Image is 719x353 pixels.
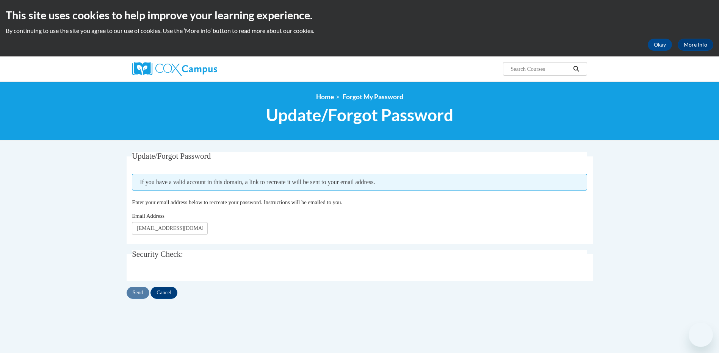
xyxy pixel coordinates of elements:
button: Search [570,64,582,73]
span: Email Address [132,213,164,219]
span: Enter your email address below to recreate your password. Instructions will be emailed to you. [132,199,342,205]
input: Search Courses [510,64,570,73]
a: Home [316,93,334,101]
input: Cancel [150,287,177,299]
a: Cox Campus [132,62,276,76]
iframe: Button to launch messaging window [689,323,713,347]
p: By continuing to use the site you agree to our use of cookies. Use the ‘More info’ button to read... [6,27,713,35]
h2: This site uses cookies to help improve your learning experience. [6,8,713,23]
input: Email [132,222,208,235]
img: Cox Campus [132,62,217,76]
span: Update/Forgot Password [132,152,211,161]
a: More Info [678,39,713,51]
span: Update/Forgot Password [266,105,453,125]
span: If you have a valid account in this domain, a link to recreate it will be sent to your email addr... [132,174,587,191]
span: Forgot My Password [343,93,403,101]
span: Security Check: [132,250,183,259]
button: Okay [648,39,672,51]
